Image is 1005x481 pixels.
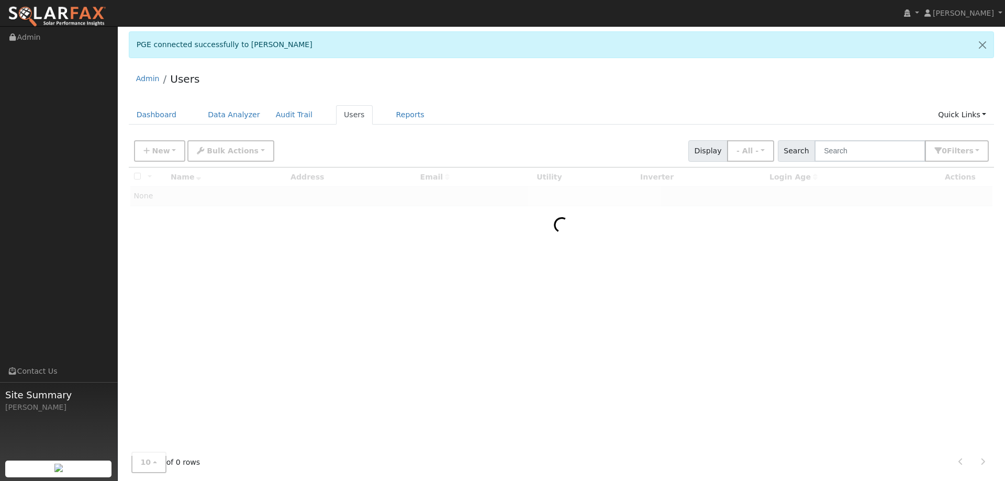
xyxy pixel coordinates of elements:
[136,74,160,83] a: Admin
[388,105,432,125] a: Reports
[268,105,320,125] a: Audit Trail
[152,147,170,155] span: New
[5,402,112,413] div: [PERSON_NAME]
[336,105,373,125] a: Users
[129,31,995,58] div: PGE connected successfully to [PERSON_NAME]
[969,147,973,155] span: s
[131,452,166,473] button: 10
[129,105,185,125] a: Dashboard
[971,32,993,58] a: Close
[688,140,728,162] span: Display
[5,388,112,402] span: Site Summary
[134,140,186,162] button: New
[207,147,259,155] span: Bulk Actions
[933,9,994,17] span: [PERSON_NAME]
[8,6,106,28] img: SolarFax
[141,458,151,466] span: 10
[170,73,199,85] a: Users
[814,140,925,162] input: Search
[727,140,774,162] button: - All -
[54,464,63,472] img: retrieve
[200,105,268,125] a: Data Analyzer
[131,452,200,473] span: of 0 rows
[187,140,274,162] button: Bulk Actions
[930,105,994,125] a: Quick Links
[947,147,974,155] span: Filter
[778,140,815,162] span: Search
[925,140,989,162] button: 0Filters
